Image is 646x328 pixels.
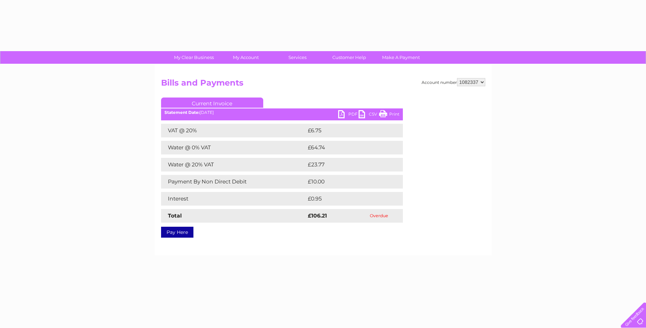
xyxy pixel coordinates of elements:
[168,212,182,219] strong: Total
[338,110,359,120] a: PDF
[164,110,200,115] b: Statement Date:
[306,175,389,189] td: £10.00
[161,110,403,115] div: [DATE]
[355,209,403,223] td: Overdue
[359,110,379,120] a: CSV
[306,141,389,154] td: £64.74
[161,141,306,154] td: Water @ 0% VAT
[161,78,485,91] h2: Bills and Payments
[166,51,222,64] a: My Clear Business
[161,158,306,172] td: Water @ 20% VAT
[161,227,193,238] a: Pay Here
[422,78,485,86] div: Account number
[161,124,306,137] td: VAT @ 20%
[218,51,274,64] a: My Account
[306,124,387,137] td: £6.75
[373,51,429,64] a: Make A Payment
[321,51,377,64] a: Customer Help
[306,158,389,172] td: £23.77
[161,192,306,206] td: Interest
[306,192,387,206] td: £0.95
[379,110,399,120] a: Print
[161,98,263,108] a: Current Invoice
[308,212,327,219] strong: £106.21
[161,175,306,189] td: Payment By Non Direct Debit
[269,51,326,64] a: Services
